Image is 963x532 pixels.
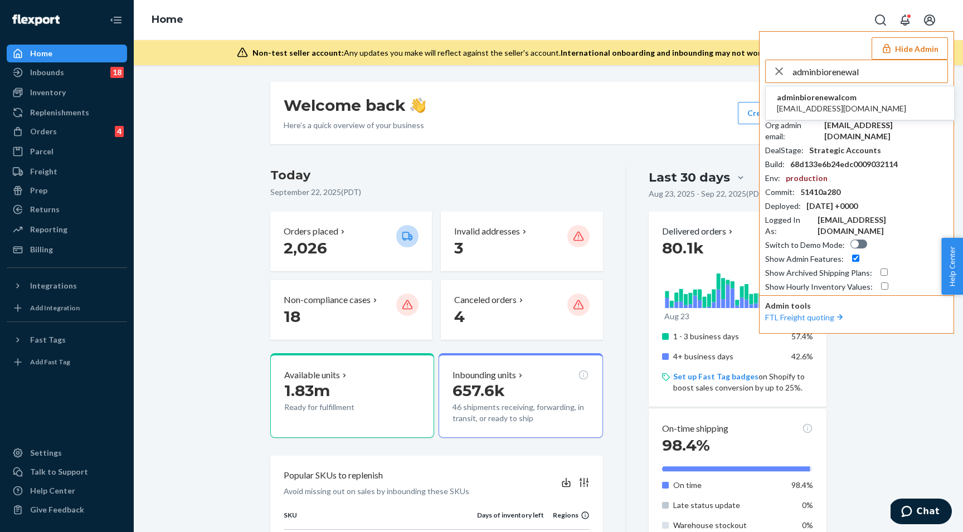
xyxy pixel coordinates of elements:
[30,48,52,59] div: Home
[765,187,795,198] div: Commit :
[7,45,127,62] a: Home
[30,244,53,255] div: Billing
[30,126,57,137] div: Orders
[284,307,300,326] span: 18
[284,238,327,257] span: 2,026
[441,212,602,271] button: Invalid addresses 3
[664,311,689,322] p: Aug 23
[662,422,728,435] p: On-time shipping
[454,307,465,326] span: 4
[765,120,819,142] div: Org admin email :
[453,402,588,424] p: 46 shipments receiving, forwarding, in transit, or ready to ship
[649,169,730,186] div: Last 30 days
[30,485,75,496] div: Help Center
[792,60,947,82] input: Search or paste seller ID
[30,67,64,78] div: Inbounds
[7,64,127,81] a: Inbounds18
[30,204,60,215] div: Returns
[284,469,383,482] p: Popular SKUs to replenish
[7,299,127,317] a: Add Integration
[284,510,477,529] th: SKU
[765,240,845,251] div: Switch to Demo Mode :
[30,107,89,118] div: Replenishments
[7,482,127,500] a: Help Center
[869,9,892,31] button: Open Search Box
[143,4,192,36] ol: breadcrumbs
[270,167,603,184] h3: Today
[7,463,127,481] button: Talk to Support
[673,351,783,362] p: 4+ business days
[765,281,873,292] div: Show Hourly Inventory Values :
[115,126,124,137] div: 4
[7,277,127,295] button: Integrations
[30,185,47,196] div: Prep
[270,353,434,438] button: Available units1.83mReady for fulfillment
[7,201,127,218] a: Returns
[662,436,710,455] span: 98.4%
[7,182,127,199] a: Prep
[673,372,758,381] a: Set up Fast Tag badges
[7,501,127,519] button: Give Feedback
[30,280,77,291] div: Integrations
[30,166,57,177] div: Freight
[818,214,948,237] div: [EMAIL_ADDRESS][DOMAIN_NAME]
[7,353,127,371] a: Add Fast Tag
[673,331,783,342] p: 1 - 3 business days
[7,163,127,180] a: Freight
[800,187,840,198] div: 51410a280
[765,145,804,156] div: DealStage :
[941,238,963,295] button: Help Center
[284,381,330,400] span: 1.83m
[454,238,463,257] span: 3
[477,510,544,529] th: Days of inventory left
[894,9,916,31] button: Open notifications
[270,212,432,271] button: Orders placed 2,026
[806,201,858,212] div: [DATE] +0000
[30,466,88,477] div: Talk to Support
[765,300,948,311] p: Admin tools
[252,48,344,57] span: Non-test seller account:
[284,294,371,306] p: Non-compliance cases
[738,102,813,124] button: Create new
[105,9,127,31] button: Close Navigation
[765,159,785,170] div: Build :
[439,353,602,438] button: Inbounding units657.6k46 shipments receiving, forwarding, in transit, or ready to ship
[673,500,783,511] p: Late status update
[284,486,469,497] p: Avoid missing out on sales by inbounding these SKUs
[673,520,783,531] p: Warehouse stockout
[284,95,426,115] h1: Welcome back
[891,499,952,526] iframe: Opens a widget where you can chat to one of our agents
[270,280,432,340] button: Non-compliance cases 18
[765,201,801,212] div: Deployed :
[7,444,127,462] a: Settings
[12,14,60,26] img: Flexport logo
[765,173,780,184] div: Env :
[662,225,735,238] button: Delivered orders
[765,267,872,279] div: Show Archived Shipping Plans :
[152,13,183,26] a: Home
[30,334,66,345] div: Fast Tags
[410,97,426,113] img: hand-wave emoji
[7,123,127,140] a: Orders4
[30,357,70,367] div: Add Fast Tag
[252,47,849,58] div: Any updates you make will reflect against the seller's account.
[809,145,881,156] div: Strategic Accounts
[673,480,783,491] p: On time
[284,120,426,131] p: Here’s a quick overview of your business
[777,103,906,114] span: [EMAIL_ADDRESS][DOMAIN_NAME]
[30,87,66,98] div: Inventory
[662,238,704,257] span: 80.1k
[454,225,520,238] p: Invalid addresses
[453,369,516,382] p: Inbounding units
[544,510,590,520] div: Regions
[765,214,812,237] div: Logged In As :
[872,37,948,60] button: Hide Admin
[284,225,338,238] p: Orders placed
[824,120,948,142] div: [EMAIL_ADDRESS][DOMAIN_NAME]
[790,159,898,170] div: 68d133e6b24edc0009032114
[7,84,127,101] a: Inventory
[673,371,813,393] p: on Shopify to boost sales conversion by up to 25%.
[30,224,67,235] div: Reporting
